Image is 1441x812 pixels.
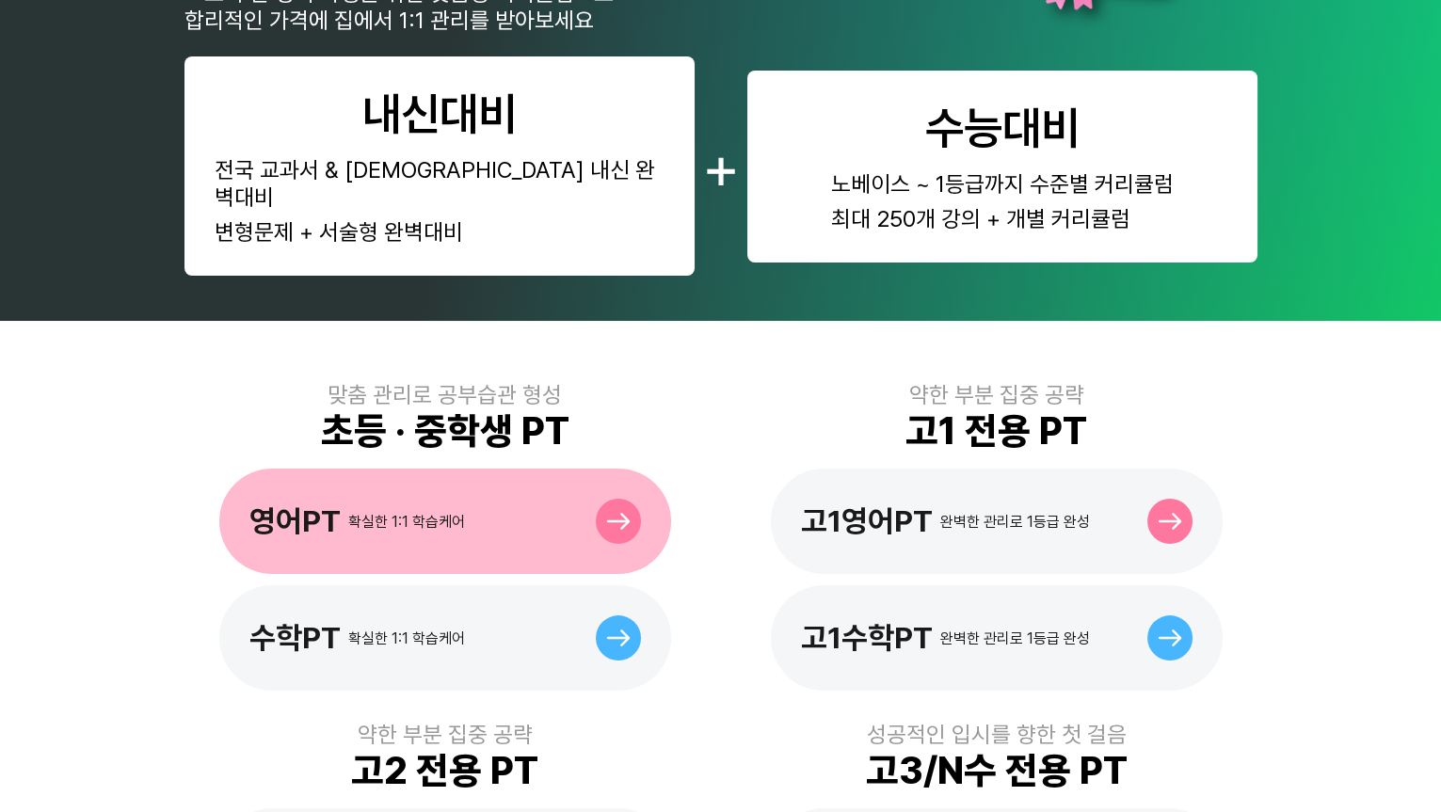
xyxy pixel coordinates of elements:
[215,156,664,211] div: 전국 교과서 & [DEMOGRAPHIC_DATA] 내신 완벽대비
[358,721,533,748] div: 약한 부분 집중 공략
[905,408,1087,454] div: 고1 전용 PT
[249,620,341,656] div: 수학PT
[866,748,1128,793] div: 고3/N수 전용 PT
[215,218,664,246] div: 변형문제 + 서술형 완벽대비
[801,503,933,539] div: 고1영어PT
[328,381,562,408] div: 맞춤 관리로 공부습관 형성
[867,721,1127,748] div: 성공적인 입시를 향한 첫 걸음
[801,620,933,656] div: 고1수학PT
[940,513,1090,531] div: 완벽한 관리로 1등급 완성
[702,131,740,202] div: +
[249,503,341,539] div: 영어PT
[348,629,465,647] div: 확실한 1:1 학습케어
[940,629,1090,647] div: 완벽한 관리로 1등급 완성
[925,101,1080,155] div: 수능대비
[348,513,465,531] div: 확실한 1:1 학습케어
[184,7,614,34] div: 합리적인 가격에 집에서 1:1 관리를 받아보세요
[362,87,517,141] div: 내신대비
[321,408,569,454] div: 초등 · 중학생 PT
[831,170,1174,198] div: 노베이스 ~ 1등급까지 수준별 커리큘럼
[351,748,538,793] div: 고2 전용 PT
[909,381,1084,408] div: 약한 부분 집중 공략
[831,205,1174,232] div: 최대 250개 강의 + 개별 커리큘럼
